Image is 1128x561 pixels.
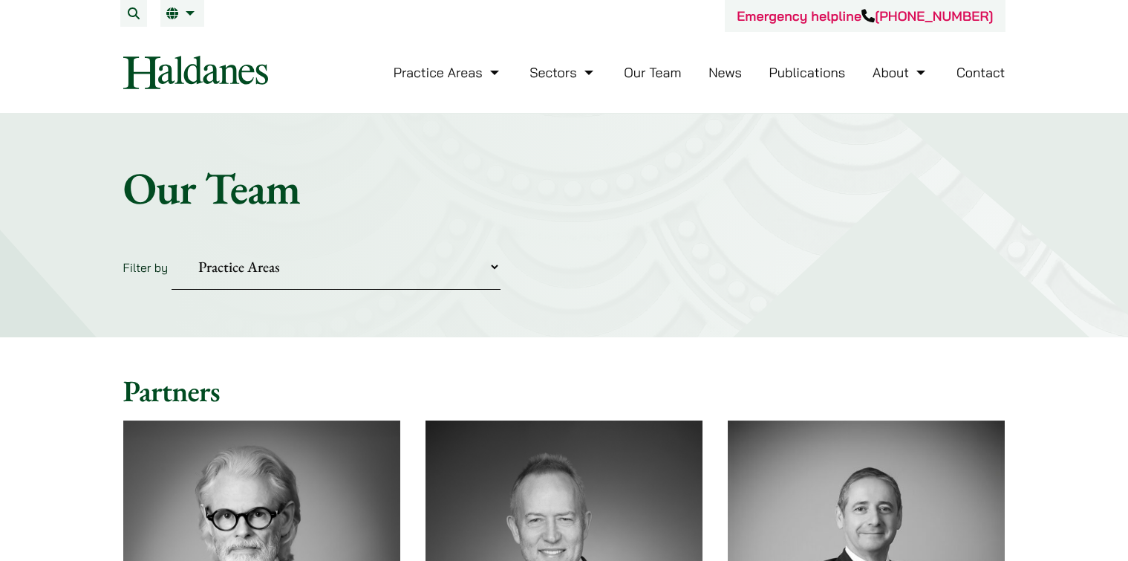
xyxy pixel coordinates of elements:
[123,56,268,89] img: Logo of Haldanes
[873,64,929,81] a: About
[737,7,993,25] a: Emergency helpline[PHONE_NUMBER]
[708,64,742,81] a: News
[529,64,596,81] a: Sectors
[123,260,169,275] label: Filter by
[166,7,198,19] a: EN
[394,64,503,81] a: Practice Areas
[624,64,681,81] a: Our Team
[956,64,1005,81] a: Contact
[769,64,846,81] a: Publications
[123,373,1005,409] h2: Partners
[123,161,1005,215] h1: Our Team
